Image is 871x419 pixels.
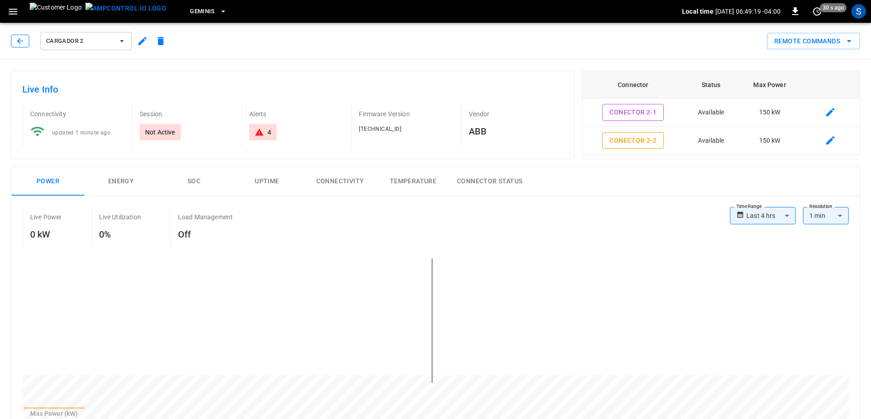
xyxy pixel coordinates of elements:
td: 150 kW [738,155,801,183]
button: Remote Commands [767,33,860,50]
p: Live Utilization [99,212,141,222]
span: updated 1 minute ago [52,129,110,136]
td: 150 kW [738,127,801,155]
th: Max Power [738,71,801,98]
td: 150 kW [738,98,801,127]
table: connector table [582,71,860,211]
button: Cargador 2 [40,32,131,50]
span: 30 s ago [820,3,847,12]
div: remote commands options [767,33,860,50]
button: Uptime [231,167,304,196]
button: SOC [157,167,231,196]
button: Temperature [377,167,450,196]
button: Connectivity [304,167,377,196]
label: Resolution [809,203,832,210]
span: Geminis [190,6,215,17]
p: Connectivity [30,109,125,119]
p: Load Management [178,212,233,222]
p: Vendor [469,109,563,119]
img: ampcontrol.io logo [85,3,166,14]
button: Geminis [186,3,231,21]
button: set refresh interval [810,4,824,19]
div: 4 [268,128,271,137]
h6: 0 kW [30,227,62,242]
td: Faulted [684,155,738,183]
p: Live Power [30,212,62,222]
button: Energy [84,167,157,196]
th: Status [684,71,738,98]
button: Conector 2-2 [602,132,664,149]
h6: Live Info [22,82,563,97]
div: 1 min [803,207,849,224]
button: Connector Status [450,167,530,196]
p: Local time [682,7,714,16]
p: [DATE] 06:49:19 -04:00 [715,7,781,16]
p: Alerts [249,109,344,119]
label: Time Range [736,203,762,210]
button: Conector 2-1 [602,104,664,121]
p: Session [140,109,234,119]
button: Power [11,167,84,196]
p: Not Active [145,128,175,137]
td: Available [684,127,738,155]
h6: ABB [469,124,563,139]
th: Connector [582,71,684,98]
h6: Off [178,227,233,242]
img: Customer Logo [30,3,82,20]
h6: 0% [99,227,141,242]
td: Available [684,98,738,127]
span: Cargador 2 [46,36,114,47]
span: [TECHNICAL_ID] [359,126,401,132]
div: profile-icon [851,4,866,19]
p: Firmware Version [359,109,453,119]
div: Last 4 hrs [746,207,796,224]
